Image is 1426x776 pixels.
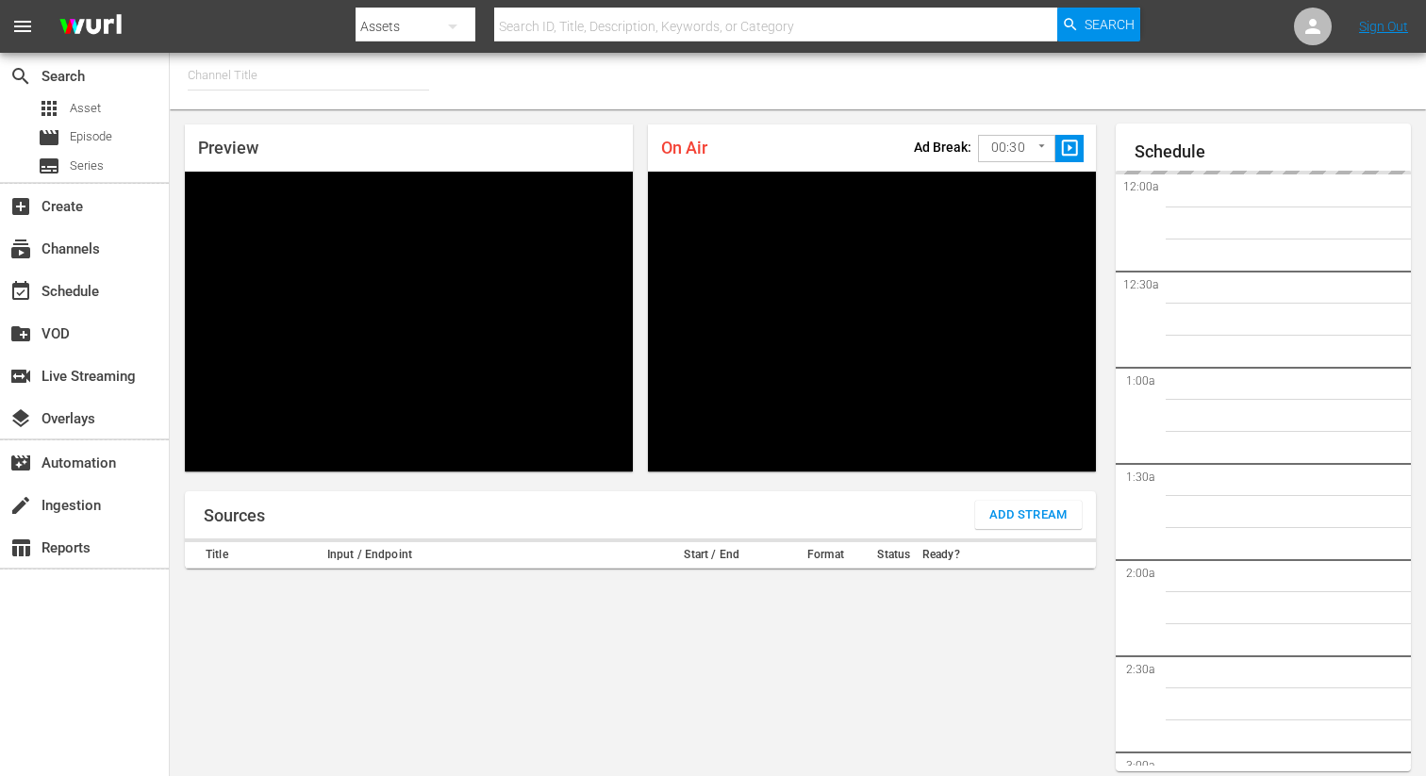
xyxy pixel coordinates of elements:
[185,172,633,471] div: Video Player
[648,172,1096,471] div: Video Player
[661,138,707,157] span: On Air
[185,542,322,569] th: Title
[1135,142,1411,161] h1: Schedule
[9,195,32,218] span: Create
[38,97,60,120] span: Asset
[914,140,971,155] p: Ad Break:
[198,138,258,157] span: Preview
[70,99,101,118] span: Asset
[9,407,32,430] span: Overlays
[9,537,32,559] span: Reports
[643,542,780,569] th: Start / End
[45,5,136,49] img: ans4CAIJ8jUAAAAAAAAAAAAAAAAAAAAAAAAgQb4GAAAAAAAAAAAAAAAAAAAAAAAAJMjXAAAAAAAAAAAAAAAAAAAAAAAAgAT5G...
[70,157,104,175] span: Series
[975,501,1082,529] button: Add Stream
[204,506,265,525] h1: Sources
[38,126,60,149] span: Episode
[1059,138,1081,159] span: slideshow_sharp
[9,280,32,303] span: Schedule
[9,365,32,388] span: Live Streaming
[780,542,871,569] th: Format
[322,542,643,569] th: Input / Endpoint
[38,155,60,177] span: Series
[978,130,1055,166] div: 00:30
[9,238,32,260] span: Channels
[1359,19,1408,34] a: Sign Out
[917,542,966,569] th: Ready?
[9,65,32,88] span: Search
[9,322,32,345] span: VOD
[1057,8,1140,41] button: Search
[989,504,1068,526] span: Add Stream
[1085,8,1135,41] span: Search
[70,127,112,146] span: Episode
[9,452,32,474] span: Automation
[11,15,34,38] span: menu
[871,542,917,569] th: Status
[9,494,32,517] span: Ingestion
